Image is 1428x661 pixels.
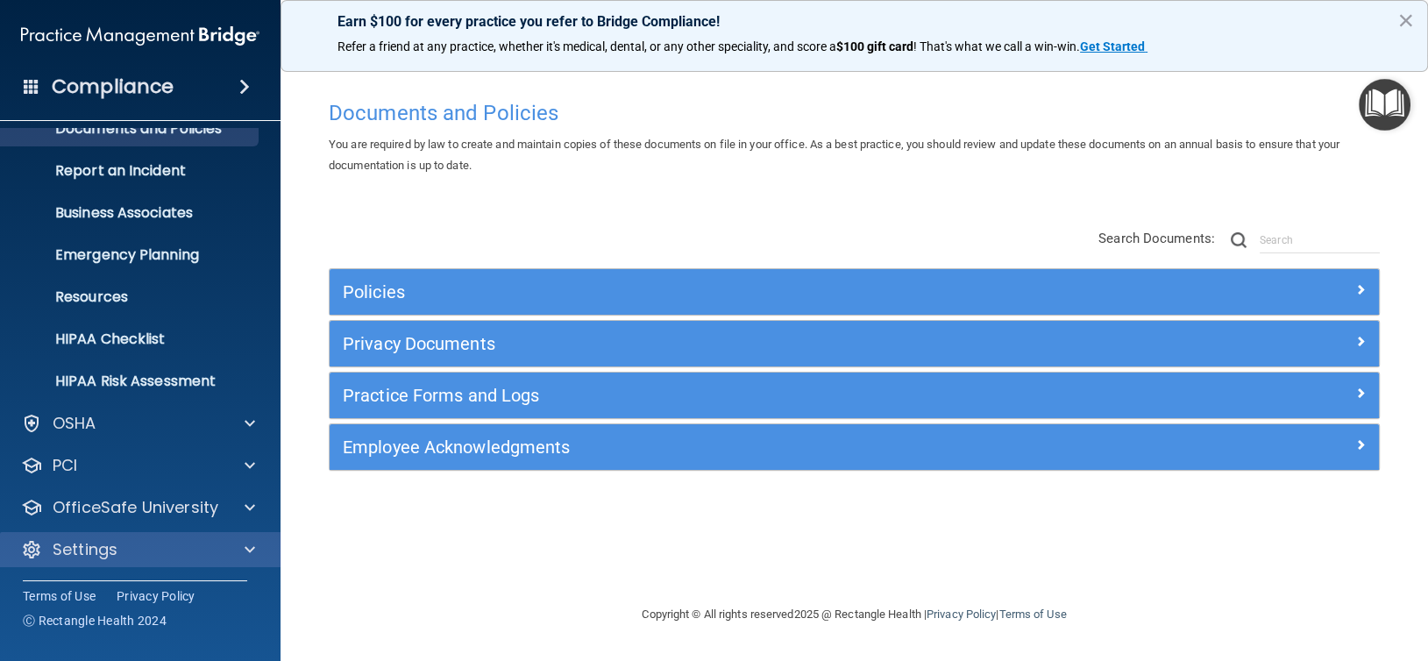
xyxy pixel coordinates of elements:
[21,18,259,53] img: PMB logo
[11,246,251,264] p: Emergency Planning
[535,586,1175,643] div: Copyright © All rights reserved 2025 @ Rectangle Health | |
[343,381,1366,409] a: Practice Forms and Logs
[21,497,255,518] a: OfficeSafe University
[343,433,1366,461] a: Employee Acknowledgments
[998,608,1066,621] a: Terms of Use
[11,162,251,180] p: Report an Incident
[836,39,913,53] strong: $100 gift card
[11,330,251,348] p: HIPAA Checklist
[53,497,218,518] p: OfficeSafe University
[23,587,96,605] a: Terms of Use
[1080,39,1147,53] a: Get Started
[11,373,251,390] p: HIPAA Risk Assessment
[1359,79,1410,131] button: Open Resource Center
[343,282,1104,302] h5: Policies
[11,204,251,222] p: Business Associates
[21,455,255,476] a: PCI
[329,138,1339,172] span: You are required by law to create and maintain copies of these documents on file in your office. ...
[11,288,251,306] p: Resources
[117,587,195,605] a: Privacy Policy
[343,330,1366,358] a: Privacy Documents
[23,612,167,629] span: Ⓒ Rectangle Health 2024
[337,39,836,53] span: Refer a friend at any practice, whether it's medical, dental, or any other speciality, and score a
[927,608,996,621] a: Privacy Policy
[329,102,1380,124] h4: Documents and Policies
[343,437,1104,457] h5: Employee Acknowledgments
[11,120,251,138] p: Documents and Policies
[343,334,1104,353] h5: Privacy Documents
[1260,227,1380,253] input: Search
[1231,232,1247,248] img: ic-search.3b580494.png
[913,39,1080,53] span: ! That's what we call a win-win.
[53,539,117,560] p: Settings
[1098,231,1215,246] span: Search Documents:
[337,13,1371,30] p: Earn $100 for every practice you refer to Bridge Compliance!
[343,386,1104,405] h5: Practice Forms and Logs
[53,413,96,434] p: OSHA
[21,413,255,434] a: OSHA
[52,75,174,99] h4: Compliance
[1080,39,1145,53] strong: Get Started
[21,539,255,560] a: Settings
[343,278,1366,306] a: Policies
[1397,6,1414,34] button: Close
[53,455,77,476] p: PCI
